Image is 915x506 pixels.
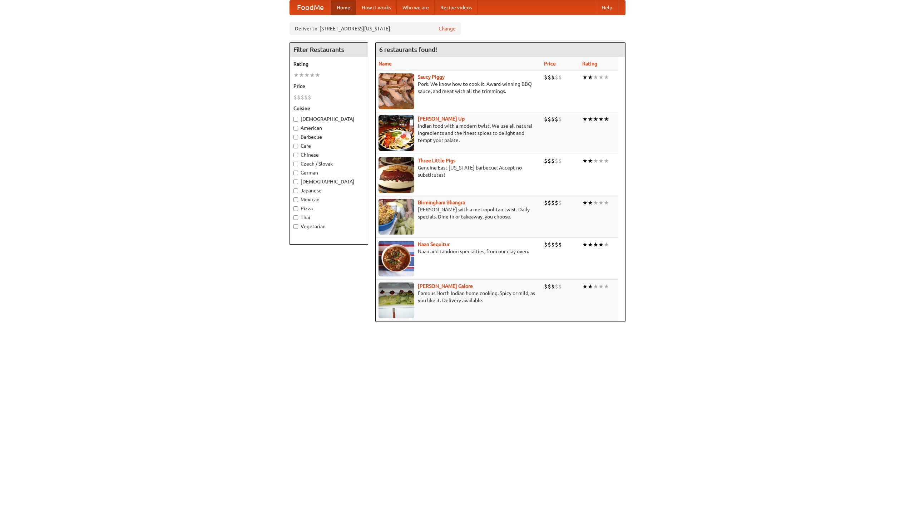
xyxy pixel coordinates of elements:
[555,157,558,165] li: $
[293,196,364,203] label: Mexican
[555,73,558,81] li: $
[555,199,558,207] li: $
[593,73,598,81] li: ★
[397,0,435,15] a: Who we are
[293,206,298,211] input: Pizza
[418,158,455,163] a: Three Little Pigs
[558,241,562,249] li: $
[604,199,609,207] li: ★
[544,199,548,207] li: $
[544,157,548,165] li: $
[293,223,364,230] label: Vegetarian
[331,0,356,15] a: Home
[293,126,298,131] input: American
[293,93,297,101] li: $
[551,241,555,249] li: $
[551,73,555,81] li: $
[439,25,456,32] a: Change
[544,283,548,290] li: $
[598,283,604,290] li: ★
[551,283,555,290] li: $
[588,241,593,249] li: ★
[418,74,445,80] a: Saucy Piggy
[290,0,331,15] a: FoodMe
[293,205,364,212] label: Pizza
[379,206,538,220] p: [PERSON_NAME] with a metropolitan twist. Daily specials. Dine-in or takeaway, you choose.
[598,73,604,81] li: ★
[582,73,588,81] li: ★
[293,162,298,166] input: Czech / Slovak
[604,241,609,249] li: ★
[379,115,414,151] img: curryup.jpg
[379,46,437,53] ng-pluralize: 6 restaurants found!
[548,115,551,123] li: $
[379,290,538,304] p: Famous North Indian home cooking. Spicy or mild, as you like it. Delivery available.
[418,283,473,289] a: [PERSON_NAME] Galore
[379,164,538,178] p: Genuine East [US_STATE] barbecue. Accept no substitutes!
[544,241,548,249] li: $
[379,61,392,67] a: Name
[588,157,593,165] li: ★
[293,116,364,123] label: [DEMOGRAPHIC_DATA]
[548,199,551,207] li: $
[593,115,598,123] li: ★
[379,241,414,276] img: naansequitur.jpg
[293,215,298,220] input: Thai
[379,199,414,235] img: bhangra.jpg
[293,187,364,194] label: Japanese
[379,248,538,255] p: Naan and tandoori specialties, from our clay oven.
[379,157,414,193] img: littlepigs.jpg
[596,0,618,15] a: Help
[551,157,555,165] li: $
[544,61,556,67] a: Price
[558,115,562,123] li: $
[290,43,368,57] h4: Filter Restaurants
[604,283,609,290] li: ★
[356,0,397,15] a: How it works
[593,283,598,290] li: ★
[418,200,465,205] a: Birmingham Bhangra
[293,188,298,193] input: Japanese
[379,122,538,144] p: Indian food with a modern twist. We use all-natural ingredients and the finest spices to delight ...
[293,151,364,158] label: Chinese
[598,241,604,249] li: ★
[293,135,298,139] input: Barbecue
[548,283,551,290] li: $
[435,0,478,15] a: Recipe videos
[582,241,588,249] li: ★
[588,73,593,81] li: ★
[555,283,558,290] li: $
[418,116,465,122] a: [PERSON_NAME] Up
[555,241,558,249] li: $
[293,178,364,185] label: [DEMOGRAPHIC_DATA]
[582,115,588,123] li: ★
[418,241,450,247] a: Naan Sequitur
[293,171,298,175] input: German
[544,115,548,123] li: $
[293,169,364,176] label: German
[293,197,298,202] input: Mexican
[598,199,604,207] li: ★
[551,199,555,207] li: $
[582,199,588,207] li: ★
[558,157,562,165] li: $
[301,93,304,101] li: $
[379,283,414,318] img: currygalore.jpg
[588,115,593,123] li: ★
[588,283,593,290] li: ★
[598,157,604,165] li: ★
[551,115,555,123] li: $
[293,117,298,122] input: [DEMOGRAPHIC_DATA]
[604,157,609,165] li: ★
[379,73,414,109] img: saucy.jpg
[293,144,298,148] input: Cafe
[379,80,538,95] p: Pork. We know how to cook it. Award-winning BBQ sauce, and meat with all the trimmings.
[293,83,364,90] h5: Price
[593,199,598,207] li: ★
[604,115,609,123] li: ★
